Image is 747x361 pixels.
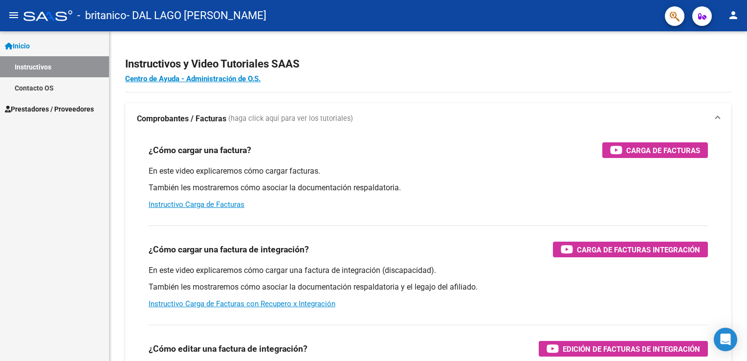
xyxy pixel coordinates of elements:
[727,9,739,21] mat-icon: person
[149,166,708,177] p: En este video explicaremos cómo cargar facturas.
[125,103,731,135] mat-expansion-panel-header: Comprobantes / Facturas (haga click aquí para ver los tutoriales)
[626,144,700,157] span: Carga de Facturas
[149,200,244,209] a: Instructivo Carga de Facturas
[228,113,353,124] span: (haga click aquí para ver los tutoriales)
[563,343,700,355] span: Edición de Facturas de integración
[137,113,226,124] strong: Comprobantes / Facturas
[149,299,335,308] a: Instructivo Carga de Facturas con Recupero x Integración
[5,104,94,114] span: Prestadores / Proveedores
[8,9,20,21] mat-icon: menu
[553,242,708,257] button: Carga de Facturas Integración
[714,328,737,351] div: Open Intercom Messenger
[5,41,30,51] span: Inicio
[149,182,708,193] p: También les mostraremos cómo asociar la documentación respaldatoria.
[125,55,731,73] h2: Instructivos y Video Tutoriales SAAS
[149,265,708,276] p: En este video explicaremos cómo cargar una factura de integración (discapacidad).
[602,142,708,158] button: Carga de Facturas
[77,5,127,26] span: - britanico
[577,244,700,256] span: Carga de Facturas Integración
[127,5,266,26] span: - DAL LAGO [PERSON_NAME]
[539,341,708,357] button: Edición de Facturas de integración
[149,243,309,256] h3: ¿Cómo cargar una factura de integración?
[149,282,708,293] p: También les mostraremos cómo asociar la documentación respaldatoria y el legajo del afiliado.
[149,342,308,356] h3: ¿Cómo editar una factura de integración?
[125,74,261,83] a: Centro de Ayuda - Administración de O.S.
[149,143,251,157] h3: ¿Cómo cargar una factura?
